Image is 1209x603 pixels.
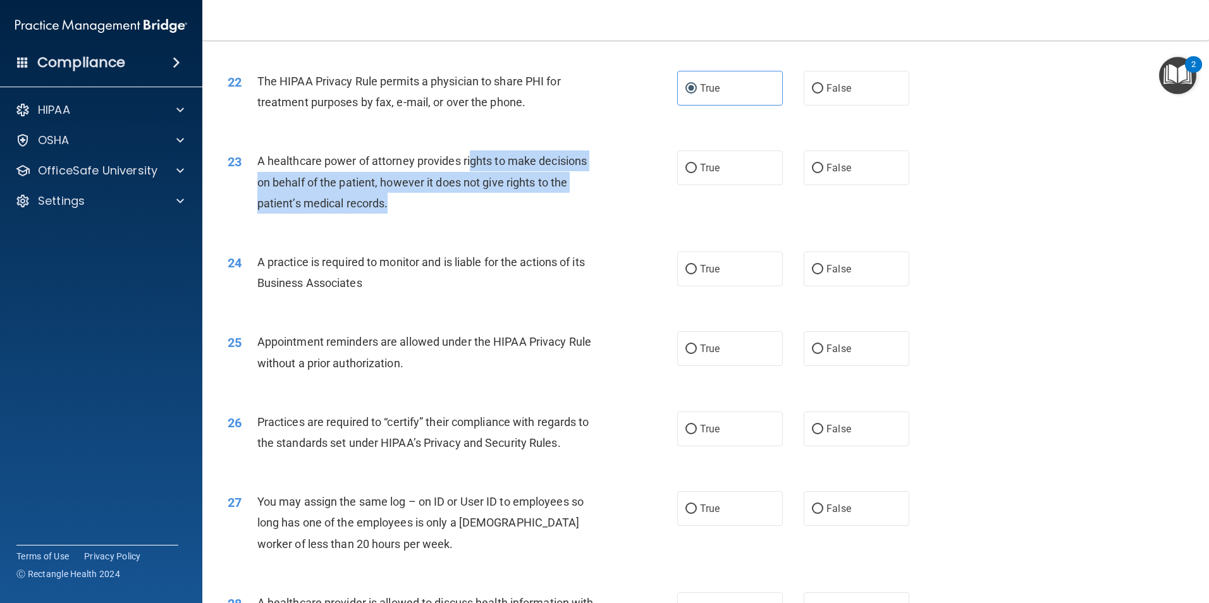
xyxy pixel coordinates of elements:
input: False [812,425,823,434]
span: True [700,162,720,174]
span: False [826,502,851,515]
span: Practices are required to “certify” their compliance with regards to the standards set under HIPA... [257,415,589,449]
span: True [700,423,720,435]
span: Ⓒ Rectangle Health 2024 [16,568,120,580]
span: 24 [228,255,242,271]
p: OSHA [38,133,70,148]
input: True [685,265,697,274]
span: False [826,82,851,94]
input: True [685,84,697,94]
span: 23 [228,154,242,169]
input: True [685,425,697,434]
div: 2 [1191,64,1196,81]
button: Open Resource Center, 2 new notifications [1159,57,1196,94]
input: True [685,344,697,354]
span: True [700,263,720,275]
input: False [812,344,823,354]
span: 22 [228,75,242,90]
p: Settings [38,193,85,209]
input: False [812,164,823,173]
p: OfficeSafe University [38,163,157,178]
input: True [685,504,697,514]
span: 25 [228,335,242,350]
span: True [700,82,720,94]
span: False [826,343,851,355]
a: HIPAA [15,102,184,118]
input: False [812,265,823,274]
span: True [700,502,720,515]
span: False [826,263,851,275]
span: 27 [228,495,242,510]
span: True [700,343,720,355]
span: The HIPAA Privacy Rule permits a physician to share PHI for treatment purposes by fax, e-mail, or... [257,75,561,109]
a: OSHA [15,133,184,148]
p: HIPAA [38,102,70,118]
span: A healthcare power of attorney provides rights to make decisions on behalf of the patient, howeve... [257,154,587,209]
iframe: Drift Widget Chat Controller [1146,516,1194,564]
h4: Compliance [37,54,125,71]
a: Privacy Policy [84,550,141,563]
input: False [812,84,823,94]
span: 26 [228,415,242,430]
span: False [826,162,851,174]
img: PMB logo [15,13,187,39]
a: OfficeSafe University [15,163,184,178]
input: False [812,504,823,514]
span: A practice is required to monitor and is liable for the actions of its Business Associates [257,255,585,289]
span: Appointment reminders are allowed under the HIPAA Privacy Rule without a prior authorization. [257,335,591,369]
a: Terms of Use [16,550,69,563]
a: Settings [15,193,184,209]
input: True [685,164,697,173]
span: False [826,423,851,435]
span: You may assign the same log – on ID or User ID to employees so long has one of the employees is o... [257,495,584,550]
